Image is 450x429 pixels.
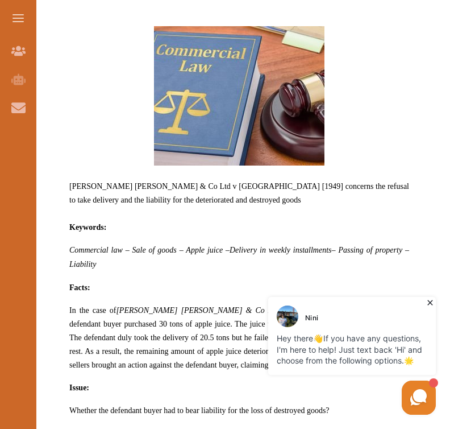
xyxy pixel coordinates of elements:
[116,306,394,315] span: [PERSON_NAME] [PERSON_NAME] & Co Ltd v [GEOGRAPHIC_DATA] [1949]
[69,406,330,415] span: Whether the defendant buyer had to bear liability for the loss of destroyed goods?
[177,294,439,418] iframe: HelpCrunch
[230,246,332,254] span: Delivery in weekly installments
[69,246,409,269] span: – Passing of property – Liability
[69,306,409,369] span: In the case of , the defendant buyer purchased 30 tons of apple juice. The juice was to be delive...
[69,283,90,292] strong: Facts:
[69,383,89,392] strong: Issue:
[154,26,324,166] img: Commercial-and-Agency-Law-feature-300x245.jpg
[69,182,409,204] span: [PERSON_NAME] [PERSON_NAME] & Co Ltd v [GEOGRAPHIC_DATA] [1949] concerns the refusal to take deli...
[69,246,230,254] span: Commercial law – Sale of goods – Apple juice –
[69,223,106,232] strong: Keywords:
